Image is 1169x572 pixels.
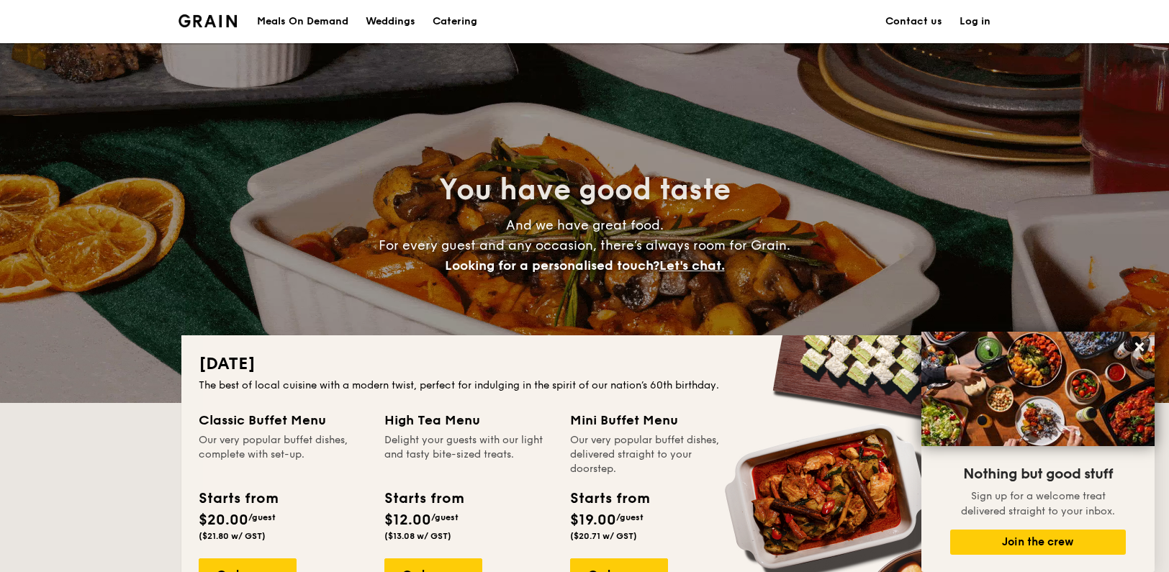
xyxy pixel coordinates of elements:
div: Classic Buffet Menu [199,410,367,430]
div: Mini Buffet Menu [570,410,739,430]
button: Join the crew [950,530,1126,555]
div: Starts from [199,488,277,509]
span: Looking for a personalised touch? [445,258,659,273]
div: High Tea Menu [384,410,553,430]
span: ($21.80 w/ GST) [199,531,266,541]
div: Starts from [384,488,463,509]
div: Delight your guests with our light and tasty bite-sized treats. [384,433,553,476]
span: You have good taste [439,173,731,207]
span: /guest [431,512,459,522]
span: $12.00 [384,512,431,529]
div: Our very popular buffet dishes, delivered straight to your doorstep. [570,433,739,476]
img: Grain [179,14,237,27]
div: The best of local cuisine with a modern twist, perfect for indulging in the spirit of our nation’... [199,378,970,393]
h2: [DATE] [199,353,970,376]
span: ($13.08 w/ GST) [384,531,451,541]
span: $20.00 [199,512,248,529]
img: DSC07876-Edit02-Large.jpeg [921,332,1155,446]
span: And we have great food. For every guest and any occasion, there’s always room for Grain. [379,217,790,273]
span: /guest [248,512,276,522]
span: Nothing but good stuff [963,466,1113,483]
div: Starts from [570,488,649,509]
span: ($20.71 w/ GST) [570,531,637,541]
span: Let's chat. [659,258,725,273]
button: Close [1128,335,1151,358]
span: $19.00 [570,512,616,529]
a: Logotype [179,14,237,27]
span: /guest [616,512,644,522]
span: Sign up for a welcome treat delivered straight to your inbox. [961,490,1115,517]
div: Our very popular buffet dishes, complete with set-up. [199,433,367,476]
